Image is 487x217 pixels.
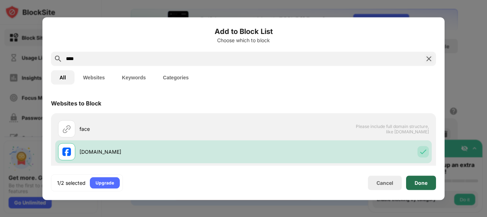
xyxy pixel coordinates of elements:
[51,99,101,107] div: Websites to Block
[57,179,86,186] div: 1/2 selected
[51,37,436,43] div: Choose which to block
[51,26,436,36] h6: Add to Block List
[80,148,243,156] div: [DOMAIN_NAME]
[80,125,243,133] div: face
[75,70,113,84] button: Websites
[54,54,62,63] img: search.svg
[355,123,429,134] span: Please include full domain structure, like [DOMAIN_NAME]
[62,147,71,156] img: favicons
[51,70,75,84] button: All
[96,179,114,186] div: Upgrade
[113,70,154,84] button: Keywords
[154,70,197,84] button: Categories
[415,180,427,186] div: Done
[62,124,71,133] img: url.svg
[376,180,393,186] div: Cancel
[425,54,433,63] img: search-close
